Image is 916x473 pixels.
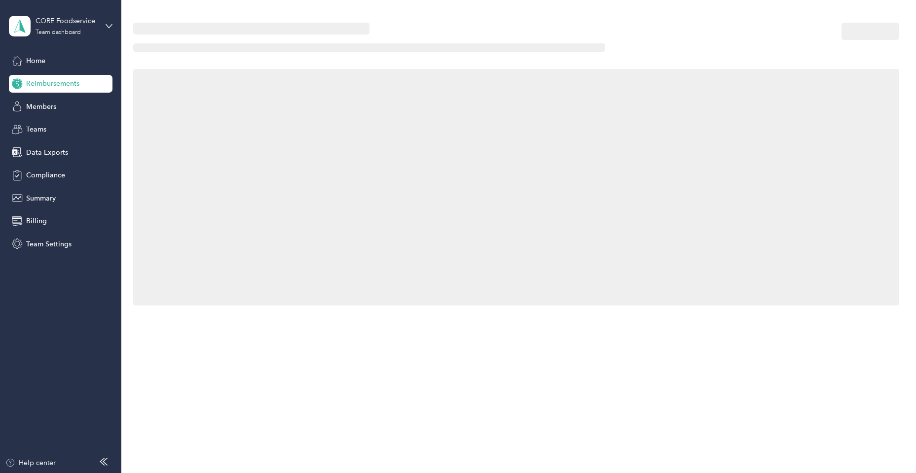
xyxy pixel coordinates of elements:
button: Help center [5,458,56,468]
span: Billing [26,216,47,226]
span: Home [26,56,45,66]
span: Team Settings [26,239,72,249]
span: Members [26,101,56,112]
span: Teams [26,124,46,135]
span: Compliance [26,170,65,180]
iframe: Everlance-gr Chat Button Frame [861,418,916,473]
span: Data Exports [26,147,68,158]
div: CORE Foodservice [36,16,97,26]
div: Team dashboard [36,30,81,35]
span: Summary [26,193,56,203]
span: Reimbursements [26,78,79,89]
